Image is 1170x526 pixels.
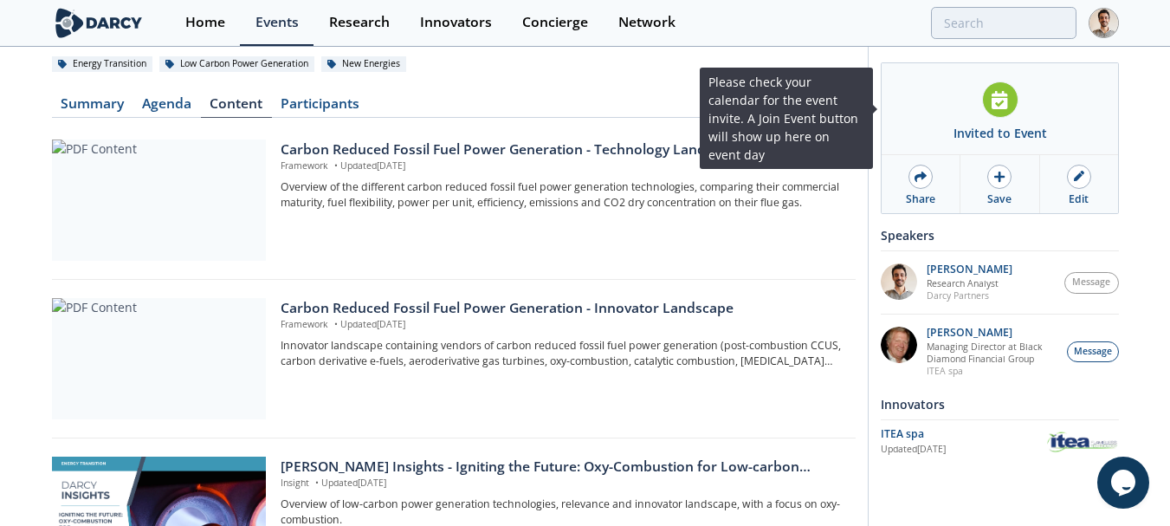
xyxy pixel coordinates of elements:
[927,327,1058,339] p: [PERSON_NAME]
[331,318,340,330] span: •
[927,289,1012,302] p: Darcy Partners
[281,318,843,332] p: Framework Updated [DATE]
[1072,276,1110,289] span: Message
[1040,155,1118,213] a: Edit
[52,298,856,419] a: PDF Content Carbon Reduced Fossil Fuel Power Generation - Innovator Landscape Framework •Updated[...
[927,341,1058,365] p: Managing Director at Black Diamond Financial Group
[881,263,917,300] img: e78dc165-e339-43be-b819-6f39ce58aec6
[881,389,1119,419] div: Innovators
[987,192,1012,207] div: Save
[522,16,588,29] div: Concierge
[1074,345,1112,359] span: Message
[159,56,315,72] div: Low Carbon Power Generation
[881,327,917,363] img: 5c882eca-8b14-43be-9dc2-518e113e9a37
[52,8,146,38] img: logo-wide.svg
[1069,192,1089,207] div: Edit
[931,7,1076,39] input: Advanced Search
[331,159,340,172] span: •
[881,443,1046,457] div: Updated [DATE]
[953,124,1047,142] div: Invited to Event
[281,298,843,319] div: Carbon Reduced Fossil Fuel Power Generation - Innovator Landscape
[1097,457,1153,509] iframe: chat widget
[272,97,369,118] a: Participants
[52,140,856,261] a: PDF Content Carbon Reduced Fossil Fuel Power Generation - Technology Landscape Framework •Updated...
[281,477,843,490] p: Insight Updated [DATE]
[420,16,492,29] div: Innovators
[329,16,390,29] div: Research
[927,365,1058,377] p: ITEA spa
[52,56,153,72] div: Energy Transition
[1046,429,1119,454] img: ITEA spa
[618,16,675,29] div: Network
[312,477,321,489] span: •
[52,97,133,118] a: Summary
[281,338,843,370] p: Innovator landscape containing vendors of carbon reduced fossil fuel power generation (post-combu...
[255,16,299,29] div: Events
[1064,272,1120,294] button: Message
[881,426,1119,457] a: ITEA spa Updated[DATE] ITEA spa
[281,457,843,477] div: [PERSON_NAME] Insights - Igniting the Future: Oxy-Combustion for Low-carbon power
[321,56,407,72] div: New Energies
[906,192,935,207] div: Share
[1067,341,1119,363] button: Message
[927,277,1012,289] p: Research Analyst
[1089,8,1119,38] img: Profile
[133,97,201,118] a: Agenda
[281,179,843,211] p: Overview of the different carbon reduced fossil fuel power generation technologies, comparing the...
[201,97,272,118] a: Content
[281,140,843,160] div: Carbon Reduced Fossil Fuel Power Generation - Technology Landscape
[927,263,1012,276] p: [PERSON_NAME]
[281,159,843,173] p: Framework Updated [DATE]
[881,220,1119,250] div: Speakers
[185,16,225,29] div: Home
[881,426,1046,442] div: ITEA spa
